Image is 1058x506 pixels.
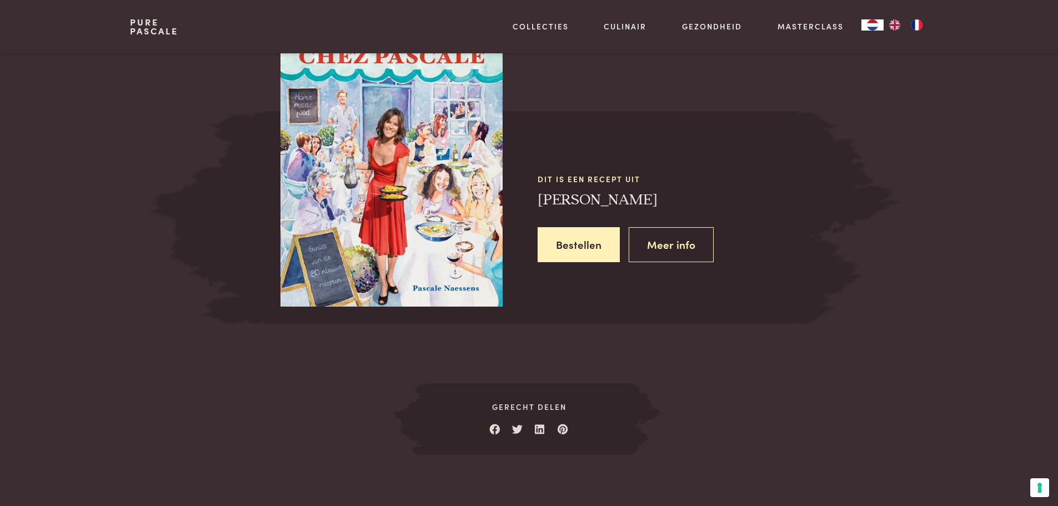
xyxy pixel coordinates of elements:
[778,21,844,32] a: Masterclass
[513,21,569,32] a: Collecties
[629,227,714,262] a: Meer info
[604,21,646,32] a: Culinair
[1030,478,1049,497] button: Uw voorkeuren voor toestemming voor trackingtechnologieën
[884,19,928,31] ul: Language list
[906,19,928,31] a: FR
[538,173,795,185] span: Dit is een recept uit
[429,401,629,413] span: Gerecht delen
[130,18,178,36] a: PurePascale
[884,19,906,31] a: EN
[861,19,928,31] aside: Language selected: Nederlands
[682,21,742,32] a: Gezondheid
[861,19,884,31] a: NL
[861,19,884,31] div: Language
[538,227,620,262] a: Bestellen
[538,191,795,210] h3: [PERSON_NAME]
